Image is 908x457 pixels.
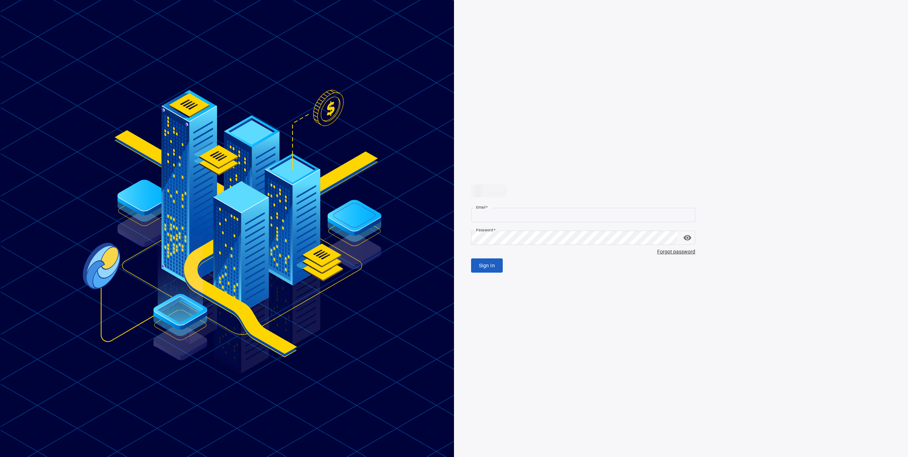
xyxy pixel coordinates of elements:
button: Sign In [471,258,503,273]
label: Email [476,205,488,210]
label: Password [476,227,496,233]
span: Sign In [479,261,495,270]
span: Forgot password [471,248,695,256]
button: toggle password visibility [680,231,695,245]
